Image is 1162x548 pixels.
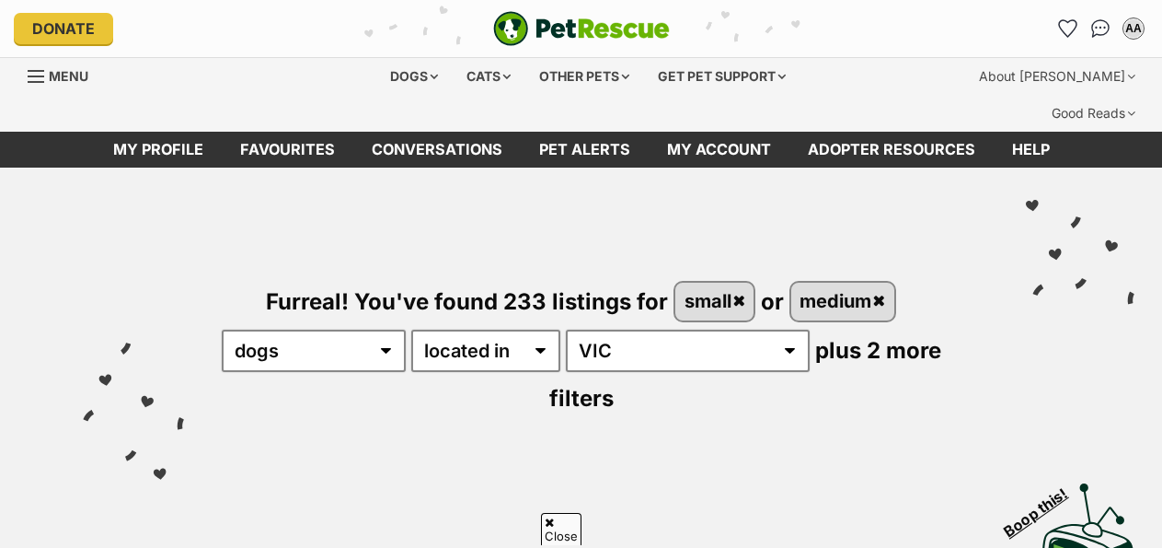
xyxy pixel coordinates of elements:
a: Conversations [1086,14,1115,43]
a: My profile [95,132,222,168]
div: Other pets [526,58,642,95]
div: AA [1124,19,1143,38]
ul: Account quick links [1053,14,1148,43]
a: Help [994,132,1068,168]
a: Menu [28,58,101,91]
span: Menu [49,68,88,84]
div: Good Reads [1039,95,1148,132]
a: My account [649,132,789,168]
div: Get pet support [645,58,799,95]
span: plus 2 more filters [549,337,941,412]
a: conversations [353,132,521,168]
a: Favourites [222,132,353,168]
a: medium [791,283,894,321]
button: My account [1119,14,1148,43]
span: Furreal! You've found 233 listings for [266,287,668,314]
a: Favourites [1053,14,1082,43]
div: About [PERSON_NAME] [966,58,1148,95]
span: Boop this! [1001,473,1086,540]
a: Donate [14,13,113,44]
span: or [761,287,784,314]
a: PetRescue [493,11,670,46]
img: logo-e224e6f780fb5917bec1dbf3a21bbac754714ae5b6737aabdf751b685950b380.svg [493,11,670,46]
a: Adopter resources [789,132,994,168]
span: Close [541,513,581,545]
div: Cats [454,58,523,95]
a: small [675,283,754,321]
div: Dogs [377,58,451,95]
img: chat-41dd97257d64d25036548639549fe6c8038ab92f7586957e7f3b1b290dea8141.svg [1091,19,1110,38]
a: Pet alerts [521,132,649,168]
